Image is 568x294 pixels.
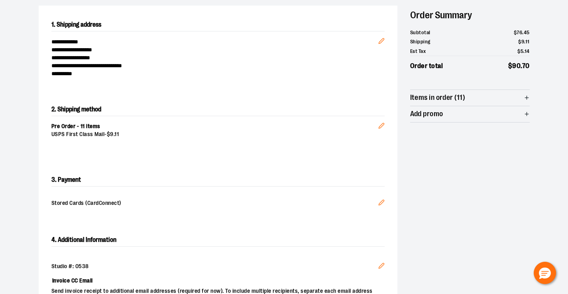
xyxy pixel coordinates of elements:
[523,48,525,54] span: .
[51,263,385,271] div: Studio #: 0538
[51,199,378,208] span: Stored Cards (CardConnect)
[517,48,521,54] span: $
[410,110,443,118] span: Add promo
[514,29,517,35] span: $
[372,193,391,214] button: Edit
[521,62,522,70] span: .
[51,234,385,247] h2: 4. Additional Information
[51,123,378,130] div: Pre Order - 11 items
[51,173,385,187] h2: 3. Payment
[521,39,525,45] span: 9
[372,110,391,138] button: Edit
[410,94,466,101] span: Items in order (11)
[114,131,119,137] span: 11
[518,39,521,45] span: $
[51,18,385,31] h2: 1. Shipping address
[410,6,530,25] h2: Order Summary
[410,38,430,46] span: Shipping
[410,106,530,122] button: Add promo
[525,48,530,54] span: 14
[410,61,443,71] span: Order total
[410,90,530,106] button: Items in order (11)
[410,47,426,55] span: Est Tax
[522,29,524,35] span: .
[372,25,391,53] button: Edit
[508,62,513,70] span: $
[517,29,522,35] span: 76
[372,256,391,278] button: Edit
[522,62,530,70] span: 70
[51,130,378,138] div: USPS First Class Mail -
[107,131,110,137] span: $
[512,62,521,70] span: 90
[521,48,524,54] span: 5
[114,131,115,137] span: .
[524,29,530,35] span: 45
[410,29,430,37] span: Subtotal
[51,103,385,116] h2: 2. Shipping method
[524,39,525,45] span: .
[51,274,385,287] label: Invoice CC Email
[110,131,114,137] span: 9
[525,39,530,45] span: 11
[534,262,556,284] button: Hello, have a question? Let’s chat.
